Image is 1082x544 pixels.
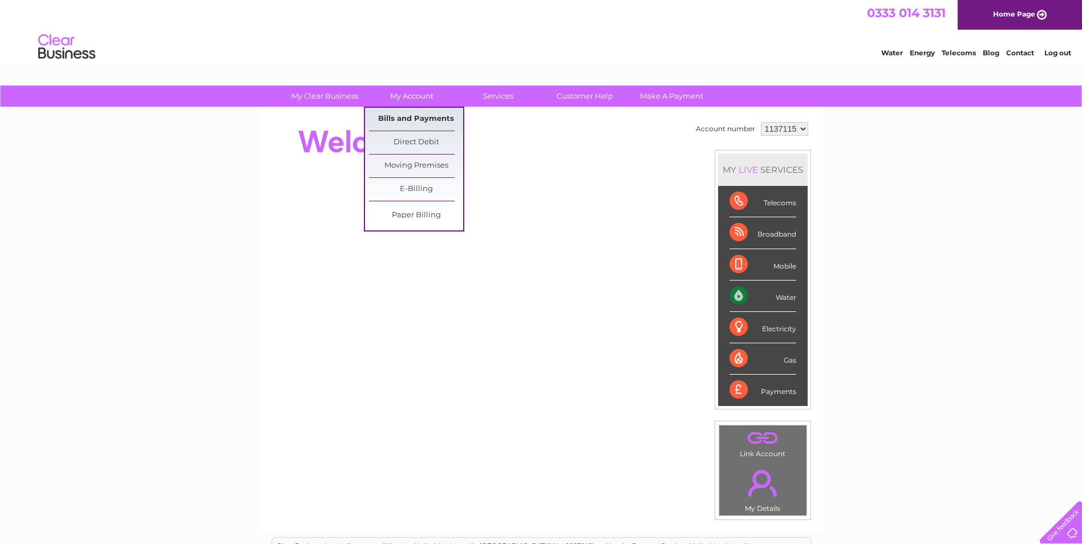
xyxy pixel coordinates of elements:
[719,425,807,461] td: Link Account
[730,217,796,249] div: Broadband
[722,428,804,448] a: .
[369,204,463,227] a: Paper Billing
[730,249,796,281] div: Mobile
[881,48,903,57] a: Water
[693,119,758,139] td: Account number
[369,155,463,177] a: Moving Premises
[369,131,463,154] a: Direct Debit
[730,343,796,375] div: Gas
[730,186,796,217] div: Telecoms
[38,30,96,64] img: logo.png
[736,164,760,175] div: LIVE
[369,178,463,201] a: E-Billing
[942,48,976,57] a: Telecoms
[719,460,807,516] td: My Details
[983,48,999,57] a: Blog
[722,463,804,503] a: .
[730,312,796,343] div: Electricity
[730,281,796,312] div: Water
[364,86,459,107] a: My Account
[730,375,796,405] div: Payments
[272,6,811,55] div: Clear Business is a trading name of Verastar Limited (registered in [GEOGRAPHIC_DATA] No. 3667643...
[278,86,372,107] a: My Clear Business
[1044,48,1071,57] a: Log out
[625,86,719,107] a: Make A Payment
[1006,48,1034,57] a: Contact
[538,86,632,107] a: Customer Help
[867,6,946,20] a: 0333 014 3131
[369,108,463,131] a: Bills and Payments
[718,153,808,186] div: MY SERVICES
[910,48,935,57] a: Energy
[451,86,545,107] a: Services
